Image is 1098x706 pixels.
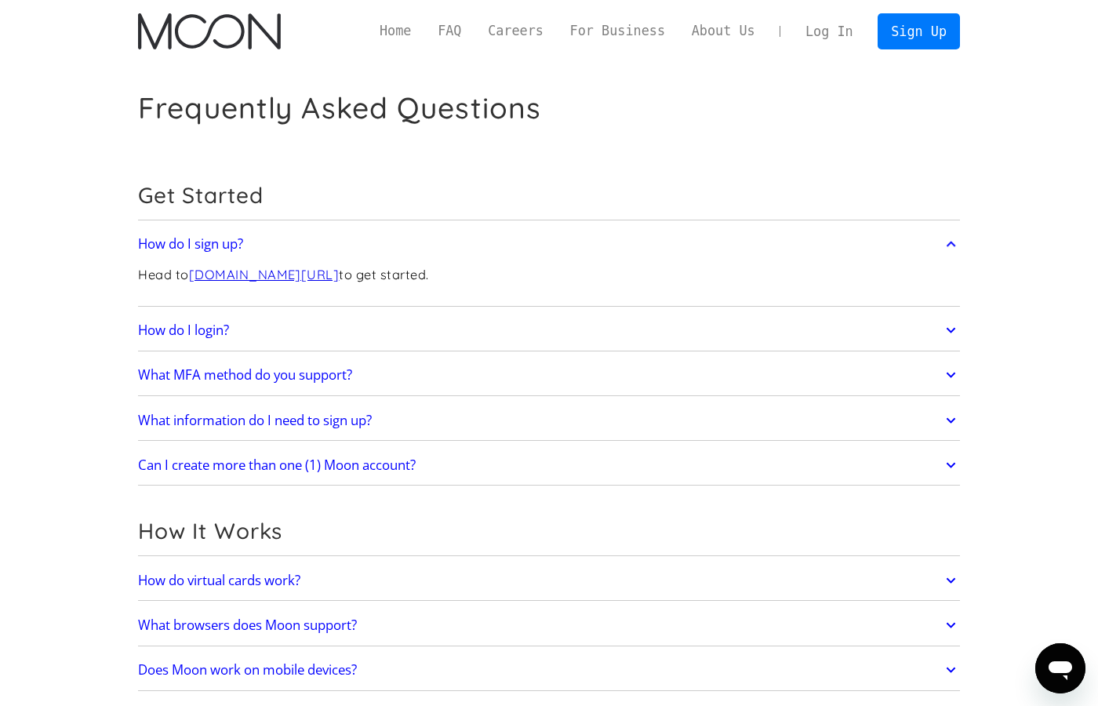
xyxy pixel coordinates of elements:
[138,404,960,437] a: What information do I need to sign up?
[138,228,960,261] a: How do I sign up?
[1035,643,1085,693] iframe: Button to launch messaging window
[138,13,280,49] img: Moon Logo
[474,21,556,41] a: Careers
[138,314,960,347] a: How do I login?
[138,518,960,544] h2: How It Works
[138,322,229,338] h2: How do I login?
[138,182,960,209] h2: Get Started
[138,653,960,686] a: Does Moon work on mobile devices?
[138,265,429,285] p: Head to to get started.
[138,358,960,391] a: What MFA method do you support?
[138,564,960,597] a: How do virtual cards work?
[138,573,300,588] h2: How do virtual cards work?
[138,236,243,252] h2: How do I sign up?
[138,609,960,642] a: What browsers does Moon support?
[424,21,474,41] a: FAQ
[138,13,280,49] a: home
[138,457,416,473] h2: Can I create more than one (1) Moon account?
[366,21,424,41] a: Home
[138,449,960,482] a: Can I create more than one (1) Moon account?
[138,617,357,633] h2: What browsers does Moon support?
[878,13,959,49] a: Sign Up
[138,662,357,678] h2: Does Moon work on mobile devices?
[792,14,866,49] a: Log In
[678,21,769,41] a: About Us
[138,367,352,383] h2: What MFA method do you support?
[557,21,678,41] a: For Business
[138,90,541,126] h1: Frequently Asked Questions
[189,267,340,282] a: [DOMAIN_NAME][URL]
[138,413,372,428] h2: What information do I need to sign up?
